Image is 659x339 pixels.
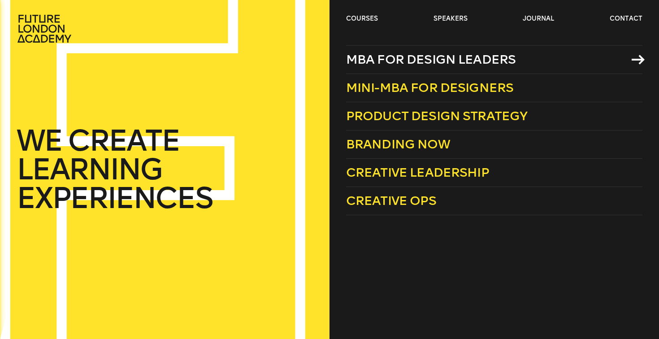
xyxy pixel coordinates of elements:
[346,137,450,152] span: Branding Now
[523,14,554,23] a: journal
[346,159,643,187] a: Creative Leadership
[610,14,642,23] a: contact
[346,74,643,102] a: Mini-MBA for Designers
[346,187,643,215] a: Creative Ops
[434,14,468,23] a: speakers
[346,165,489,180] span: Creative Leadership
[346,45,643,74] a: MBA for Design Leaders
[346,80,514,95] span: Mini-MBA for Designers
[346,130,643,159] a: Branding Now
[346,102,643,130] a: Product Design Strategy
[346,52,516,67] span: MBA for Design Leaders
[346,109,528,123] span: Product Design Strategy
[346,193,436,208] span: Creative Ops
[346,14,378,23] a: courses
